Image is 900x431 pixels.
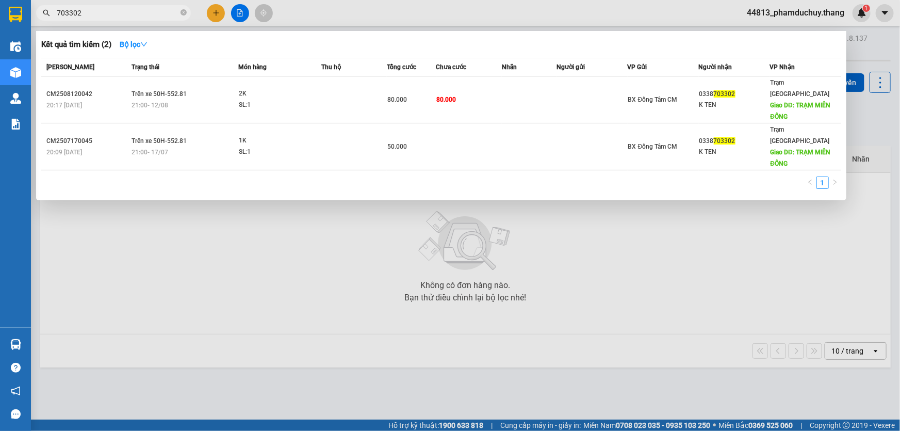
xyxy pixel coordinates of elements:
[41,39,111,50] h3: Kết quả tìm kiếm ( 2 )
[807,179,813,185] span: left
[132,149,168,156] span: 21:00 - 17/07
[714,90,735,98] span: 703302
[10,93,21,104] img: warehouse-icon
[771,79,830,98] span: Trạm [GEOGRAPHIC_DATA]
[771,149,831,167] span: Giao DĐ: TRẠM MIÊN ĐÔNG
[46,149,82,156] span: 20:09 [DATE]
[46,63,94,71] span: [PERSON_NAME]
[817,177,828,188] a: 1
[771,102,831,120] span: Giao DĐ: TRẠM MIÊN ĐÔNG
[111,36,156,53] button: Bộ lọcdown
[10,41,21,52] img: warehouse-icon
[132,90,187,98] span: Trên xe 50H-552.81
[132,102,168,109] span: 21:00 - 12/08
[557,63,585,71] span: Người gửi
[436,63,467,71] span: Chưa cước
[132,63,159,71] span: Trạng thái
[10,67,21,78] img: warehouse-icon
[804,177,816,189] button: left
[239,100,316,111] div: SL: 1
[699,100,770,110] div: K TEN
[502,63,517,71] span: Nhãn
[628,63,647,71] span: VP Gửi
[699,136,770,147] div: 0338
[832,179,838,185] span: right
[699,89,770,100] div: 0338
[770,63,795,71] span: VP Nhận
[140,41,148,48] span: down
[46,89,128,100] div: CM2508120042
[43,9,50,17] span: search
[132,137,187,145] span: Trên xe 50H-552.81
[771,126,830,145] span: Trạm [GEOGRAPHIC_DATA]
[387,143,407,150] span: 50.000
[46,136,128,147] div: CM2507170045
[239,147,316,158] div: SL: 1
[804,177,816,189] li: Previous Page
[816,177,829,189] li: 1
[387,63,416,71] span: Tổng cước
[628,96,678,103] span: BX Đồng Tâm CM
[239,135,316,147] div: 1K
[829,177,841,189] li: Next Page
[11,409,21,419] span: message
[714,137,735,145] span: 703302
[628,143,678,150] span: BX Đồng Tâm CM
[239,88,316,100] div: 2K
[11,363,21,373] span: question-circle
[9,7,22,22] img: logo-vxr
[387,96,407,103] span: 80.000
[829,177,841,189] button: right
[437,96,456,103] span: 80.000
[10,119,21,130] img: solution-icon
[181,9,187,15] span: close-circle
[699,63,732,71] span: Người nhận
[699,147,770,157] div: K TEN
[321,63,341,71] span: Thu hộ
[57,7,178,19] input: Tìm tên, số ĐT hoặc mã đơn
[46,102,82,109] span: 20:17 [DATE]
[181,8,187,18] span: close-circle
[11,386,21,396] span: notification
[120,40,148,49] strong: Bộ lọc
[238,63,267,71] span: Món hàng
[10,339,21,350] img: warehouse-icon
